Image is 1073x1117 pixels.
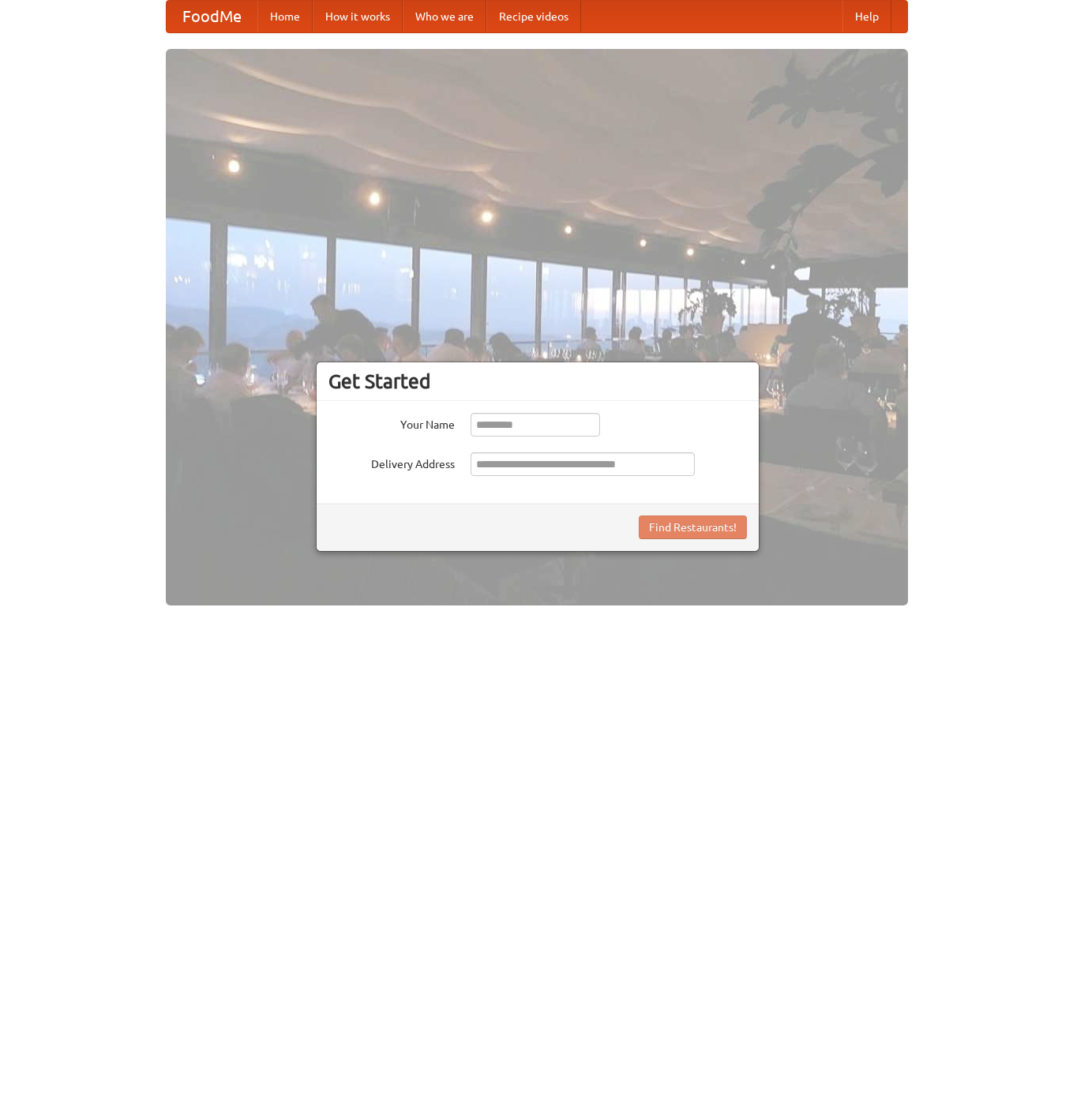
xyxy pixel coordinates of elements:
[257,1,313,32] a: Home
[486,1,581,32] a: Recipe videos
[842,1,891,32] a: Help
[328,452,455,472] label: Delivery Address
[328,413,455,433] label: Your Name
[167,1,257,32] a: FoodMe
[639,515,747,539] button: Find Restaurants!
[328,369,747,393] h3: Get Started
[313,1,403,32] a: How it works
[403,1,486,32] a: Who we are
